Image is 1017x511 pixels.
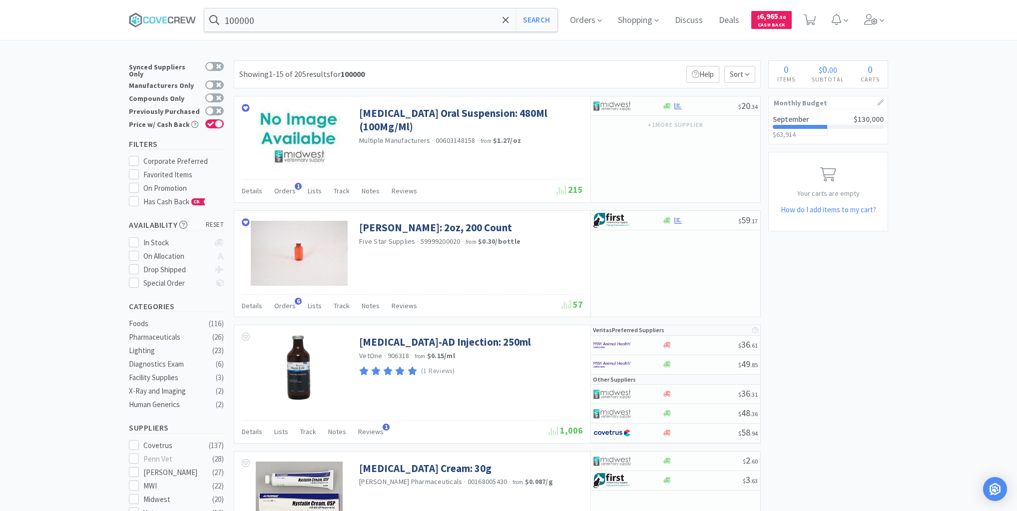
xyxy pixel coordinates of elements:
[822,63,827,75] span: 0
[803,64,852,74] div: .
[769,109,888,144] a: September$130,000$63,914
[738,214,758,226] span: 59
[300,427,316,436] span: Track
[209,318,224,330] div: ( 116 )
[750,410,758,418] span: . 36
[129,106,200,115] div: Previously Purchased
[757,11,786,21] span: 6,965
[868,63,873,75] span: 0
[774,96,883,109] h1: Monthly Budget
[358,427,384,436] span: Reviews
[129,358,210,370] div: Diagnostics Exam
[751,6,792,33] a: $6,965.50Cash Back
[143,440,205,452] div: Covetrus
[341,69,365,79] strong: 100000
[593,454,631,469] img: 4dd14cff54a648ac9e977f0c5da9bc2e_5.png
[508,477,510,486] span: ·
[204,8,557,31] input: Search by item, sku, manufacturer, ingredient, size...
[330,69,365,79] span: for
[477,136,479,145] span: ·
[274,186,296,195] span: Orders
[129,345,210,357] div: Lighting
[239,68,365,81] div: Showing 1-15 of 205 results
[738,391,741,398] span: $
[750,430,758,437] span: . 94
[415,353,426,360] span: from
[557,184,583,195] span: 215
[392,301,417,310] span: Reviews
[773,115,809,123] h2: September
[464,477,466,486] span: ·
[462,237,464,246] span: ·
[643,118,708,132] button: +1more supplier
[593,426,631,441] img: 77fca1acd8b6420a9015268ca798ef17_1.png
[769,74,803,84] h4: Items
[784,63,789,75] span: 0
[593,406,631,421] img: 4dd14cff54a648ac9e977f0c5da9bc2e_5.png
[593,375,636,384] p: Other Suppliers
[143,182,224,194] div: On Promotion
[242,427,262,436] span: Details
[803,74,852,84] h4: Subtotal
[129,93,200,102] div: Compounds Only
[143,155,224,167] div: Corporate Preferred
[436,136,476,145] span: 00603148158
[129,422,224,434] h5: Suppliers
[143,264,210,276] div: Drop Shipped
[854,114,884,124] span: $130,000
[421,366,455,377] p: (1 Reviews)
[738,358,758,370] span: 49
[738,103,741,110] span: $
[686,66,719,83] p: Help
[388,351,410,360] span: 906318
[738,361,741,369] span: $
[334,186,350,195] span: Track
[359,136,431,145] a: Multiple Manufacturers
[257,106,341,171] img: c6c00e723f75460686ad46544a2e6612_120675.jpeg
[143,467,205,479] div: [PERSON_NAME]
[819,65,822,75] span: $
[295,298,302,305] span: 6
[427,351,455,360] strong: $0.15 / ml
[593,473,631,488] img: 67d67680309e4a0bb49a5ff0391dcc42_6.png
[757,14,760,20] span: $
[593,357,631,372] img: f6b2451649754179b5b4e0c70c3f7cb0_2.png
[750,361,758,369] span: . 85
[525,477,553,486] strong: $0.087 / g
[724,66,755,83] span: Sort
[750,458,758,465] span: . 60
[212,331,224,343] div: ( 26 )
[593,338,631,353] img: f6b2451649754179b5b4e0c70c3f7cb0_2.png
[671,16,707,25] a: Discuss
[769,204,888,216] h5: How do I add items to my cart?
[295,183,302,190] span: 1
[359,462,492,475] a: [MEDICAL_DATA] Cream: 30g
[769,188,888,199] p: Your carts are empty
[274,427,288,436] span: Lists
[209,440,224,452] div: ( 137 )
[493,136,521,145] strong: $1.27 / oz
[216,372,224,384] div: ( 3 )
[129,372,210,384] div: Facility Supplies
[983,477,1007,501] div: Open Intercom Messenger
[192,199,202,205] span: CB
[432,136,434,145] span: ·
[515,8,557,31] button: Search
[212,480,224,492] div: ( 22 )
[478,237,520,246] strong: $0.30 / bottle
[328,427,346,436] span: Notes
[242,301,262,310] span: Details
[481,137,492,144] span: from
[829,65,837,75] span: 00
[738,388,758,399] span: 36
[738,217,741,225] span: $
[562,299,583,310] span: 57
[392,186,417,195] span: Reviews
[359,351,383,360] a: VetOne
[750,342,758,349] span: . 61
[466,238,477,245] span: from
[359,221,512,234] a: [PERSON_NAME]: 2oz, 200 Count
[773,130,796,139] span: $63,914
[359,106,580,134] a: [MEDICAL_DATA] Oral Suspension: 480Ml (100Mg/Ml)
[143,197,206,206] span: Has Cash Back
